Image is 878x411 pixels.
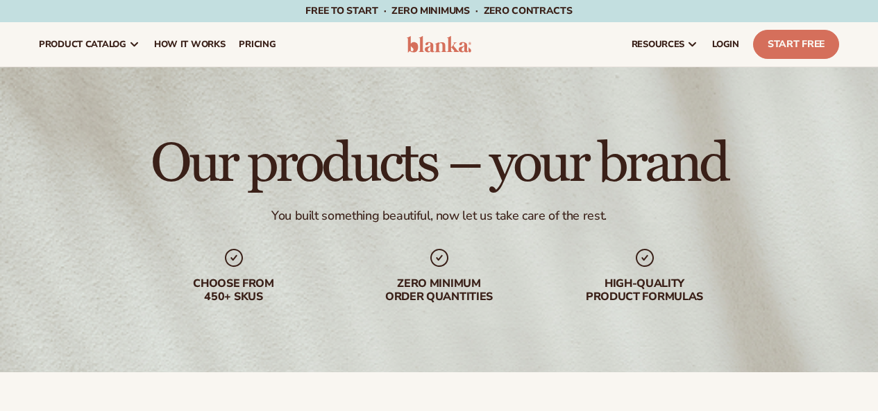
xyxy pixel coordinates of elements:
h1: Our products – your brand [151,136,727,191]
span: LOGIN [712,39,739,50]
a: LOGIN [705,22,746,67]
span: pricing [239,39,276,50]
a: resources [625,22,705,67]
div: You built something beautiful, now let us take care of the rest. [271,208,607,224]
div: Zero minimum order quantities [351,277,528,304]
span: How It Works [154,39,226,50]
a: pricing [232,22,282,67]
img: logo [407,36,472,53]
div: High-quality product formulas [556,277,734,304]
div: Choose from 450+ Skus [145,277,323,304]
span: product catalog [39,39,126,50]
a: Start Free [753,30,839,59]
span: resources [632,39,684,50]
span: Free to start · ZERO minimums · ZERO contracts [305,4,572,17]
a: How It Works [147,22,233,67]
a: product catalog [32,22,147,67]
